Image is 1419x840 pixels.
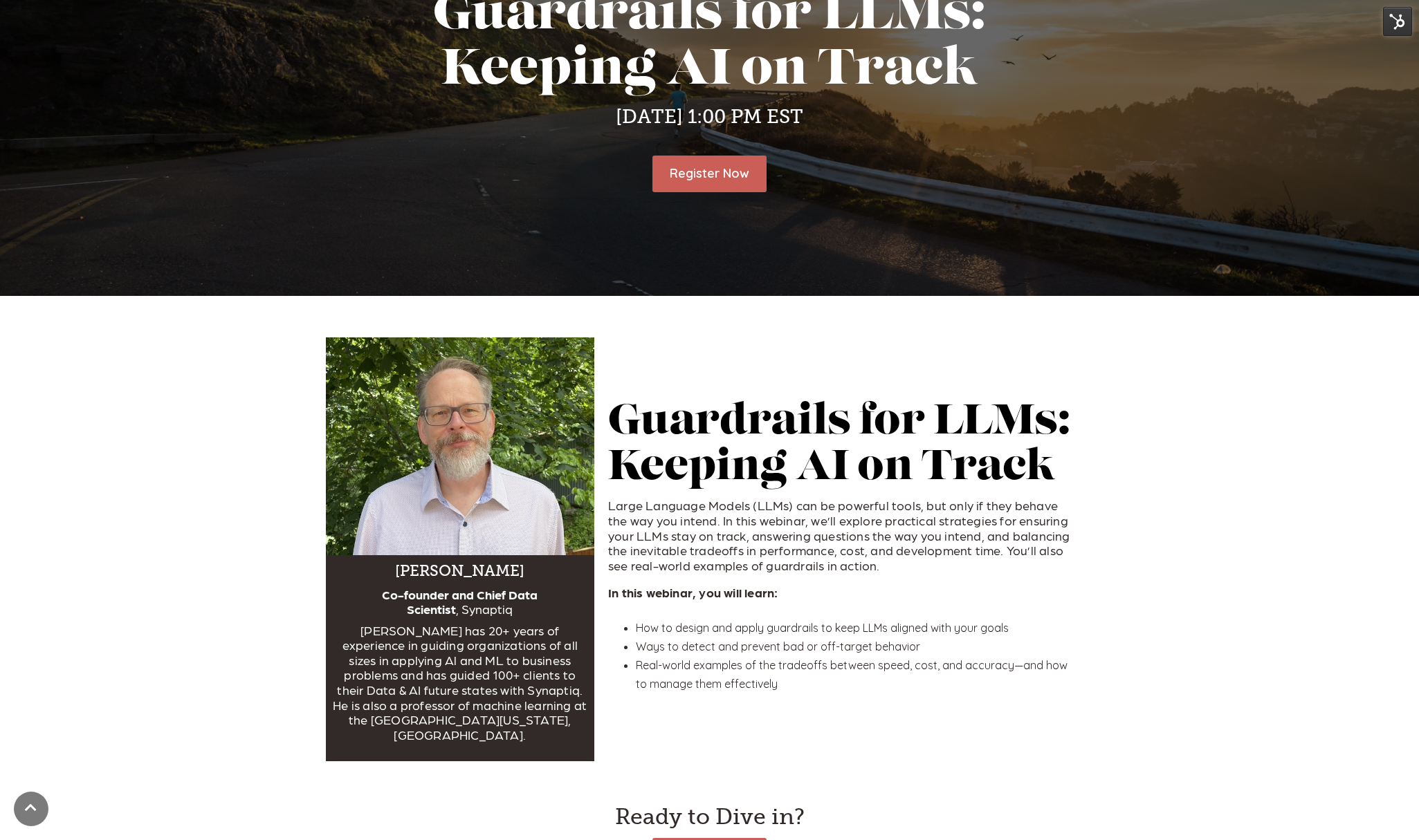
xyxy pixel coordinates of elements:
[652,156,767,192] a: Register Now
[608,400,1080,492] h2: Guardrails for LLMs: Keeping AI on Track
[608,498,1070,572] span: Large Language Models (LLMs) can be powerful tools, but only if they behave the way you intend. I...
[333,623,588,743] p: [PERSON_NAME] has 20+ years of experience in guiding organizations of all sizes in applying Al an...
[326,803,1094,832] h3: Ready to Dive in?
[636,640,920,653] span: Ways to detect and prevent bad or off-target behavior
[608,585,778,599] strong: In this webinar, you will learn:
[1383,7,1412,36] img: HubSpot Tools Menu Toggle
[333,587,588,617] h6: , Synaptiq
[636,658,1068,691] span: Real-world examples of the tradeoffs between speed, cost, and accuracy—and how to manage them eff...
[333,562,588,580] h5: [PERSON_NAME]
[326,105,1094,129] h4: [DATE] 1:00 PM EST
[382,587,538,617] strong: Co-founder and Chief Data Scientist
[636,621,1009,635] span: How to design and apply guardrails to keep LLMs aligned with your goals
[326,337,595,555] img: TimOatesHeadshot-1.png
